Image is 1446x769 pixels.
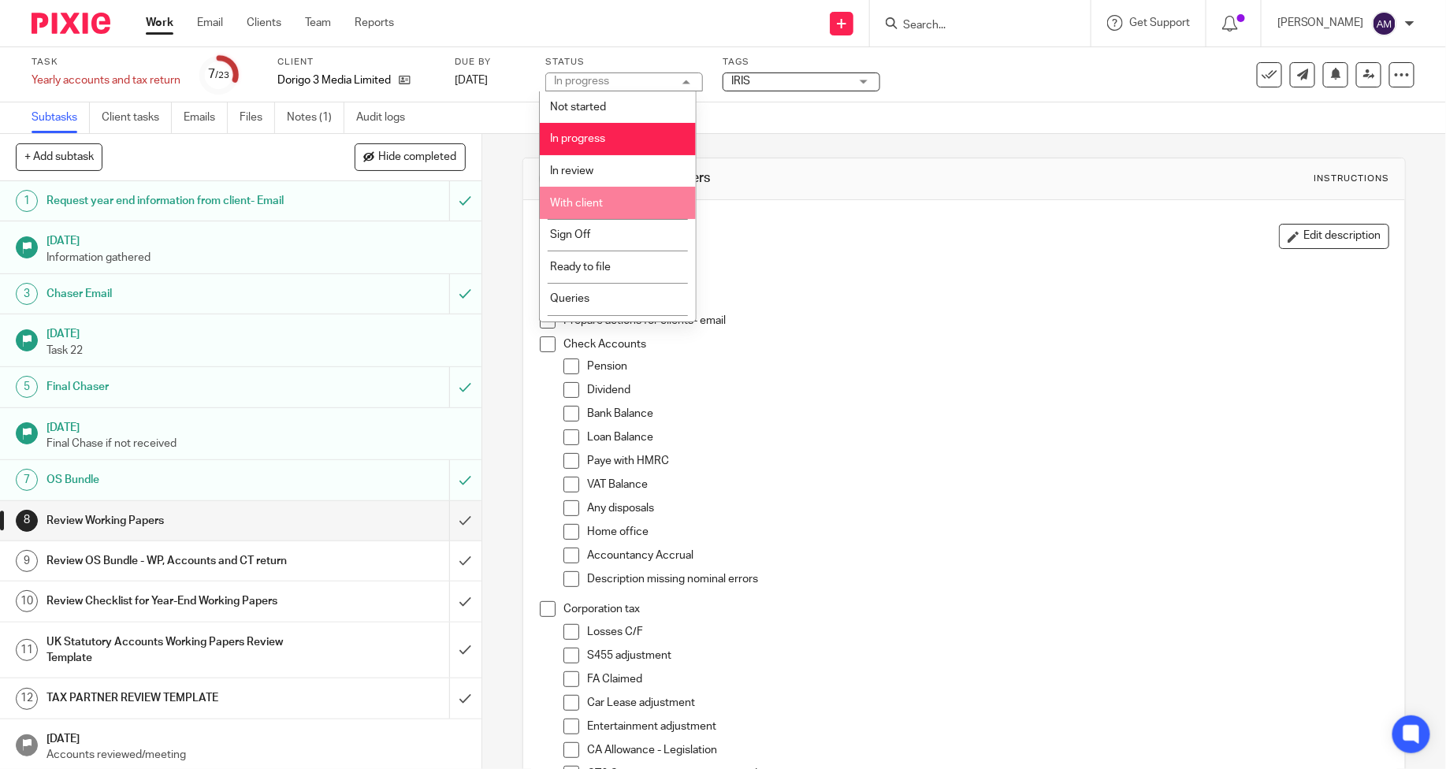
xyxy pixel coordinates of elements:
small: /23 [216,71,230,80]
button: Edit description [1279,224,1389,249]
label: Task [32,56,180,69]
a: Subtasks [32,102,90,133]
label: Status [545,56,703,69]
h1: Chaser Email [46,282,304,306]
a: Emails [184,102,228,133]
p: Accounts reviewed/meeting [46,747,466,763]
span: Get Support [1129,17,1190,28]
p: Check Notes [563,289,1388,305]
h1: TAX PARTNER REVIEW TEMPLATE [46,686,304,710]
p: Any disposals [587,500,1388,516]
a: Clients [247,15,281,31]
h1: UK Statutory Accounts Working Papers Review Template [46,630,304,671]
h1: Review Working Papers [572,170,998,187]
a: Notes (1) [287,102,344,133]
div: Instructions [1314,173,1389,185]
input: Search [901,19,1043,33]
a: Email [197,15,223,31]
div: 11 [16,639,38,661]
button: + Add subtask [16,143,102,170]
p: Final Chase if not received [46,436,466,451]
span: IRIS [731,76,750,87]
label: Tags [723,56,880,69]
span: Not started [550,102,606,113]
p: Losses C/F [587,624,1388,640]
div: Yearly accounts and tax return [32,72,180,88]
img: svg%3E [1372,11,1397,36]
h1: Request year end information from client- Email [46,189,304,213]
div: 8 [16,510,38,532]
h1: Review OS Bundle - WP, Accounts and CT return [46,549,304,573]
div: 3 [16,283,38,305]
a: Work [146,15,173,31]
label: Due by [455,56,526,69]
label: Client [277,56,435,69]
p: Description missing nominal errors [587,571,1388,587]
span: Queries [550,293,589,304]
div: 7 [209,65,230,84]
div: 10 [16,590,38,612]
p: Download from Hub [563,266,1388,281]
div: 1 [16,190,38,212]
p: S455 adjustment [587,648,1388,663]
span: With client [550,198,603,209]
p: Corporation tax [563,601,1388,617]
p: Dorigo 3 Media Limited [277,72,391,88]
p: Home office [587,524,1388,540]
a: Audit logs [356,102,417,133]
div: 5 [16,376,38,398]
span: Sign Off [550,229,590,240]
h1: [DATE] [46,416,466,436]
div: In progress [554,76,609,87]
p: Pension [587,358,1388,374]
span: Ready to file [550,262,611,273]
p: Paye with HMRC [587,453,1388,469]
p: Task 22 [46,343,466,358]
span: [DATE] [455,75,488,86]
p: CA Allowance - Legislation [587,742,1388,758]
p: [PERSON_NAME] [1277,15,1364,31]
p: Information gathered [46,250,466,266]
span: Hide completed [378,151,457,164]
h1: OS Bundle [46,468,304,492]
p: Loan Balance [587,429,1388,445]
p: FA Claimed [587,671,1388,687]
img: Pixie [32,13,110,34]
span: In progress [550,133,605,144]
h1: [DATE] [46,322,466,342]
div: 9 [16,550,38,572]
p: Entertainment adjustment [587,719,1388,734]
div: 7 [16,469,38,491]
h1: [DATE] [46,727,466,747]
a: Team [305,15,331,31]
a: Client tasks [102,102,172,133]
div: 12 [16,688,38,710]
button: Hide completed [355,143,466,170]
h1: Review Checklist for Year-End Working Papers [46,589,304,613]
p: Prepare actions for clients- email [563,313,1388,329]
p: VAT Balance [587,477,1388,492]
p: Accountancy Accrual [587,548,1388,563]
span: In review [550,165,593,176]
p: Bank Balance [587,406,1388,422]
p: Car Lease adjustment [587,695,1388,711]
h1: Final Chaser [46,375,304,399]
p: Dividend [587,382,1388,398]
h1: [DATE] [46,229,466,249]
p: Check Accounts [563,336,1388,352]
h1: Review Working Papers [46,509,304,533]
a: Files [240,102,275,133]
a: Reports [355,15,394,31]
